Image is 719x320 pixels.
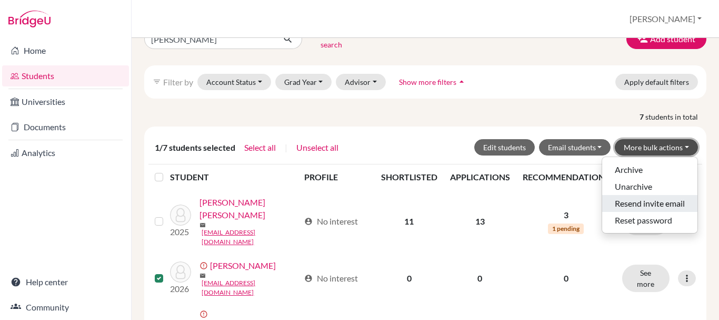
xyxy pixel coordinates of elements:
input: Find student by name... [144,29,275,49]
span: Filter by [163,77,193,87]
th: SHORTLISTED [375,164,444,190]
a: Universities [2,91,129,112]
i: arrow_drop_up [456,76,467,87]
a: [PERSON_NAME] [210,259,276,272]
th: RECOMMENDATIONS [516,164,616,190]
th: APPLICATIONS [444,164,516,190]
span: 1/7 students selected [155,141,235,154]
button: Unarchive [602,178,697,195]
p: 2026 [170,283,191,295]
span: | [285,141,287,154]
button: Advisor [336,74,386,90]
span: account_circle [304,274,313,283]
span: mail [199,273,206,279]
button: Archive [602,161,697,178]
p: 0 [523,272,610,285]
div: No interest [304,272,358,285]
button: Clear search [302,25,361,53]
th: STUDENT [170,164,298,190]
td: 0 [375,253,444,304]
button: Unselect all [296,141,339,154]
span: Show more filters [399,77,456,86]
a: Community [2,297,129,318]
button: Resend invite email [602,195,697,212]
div: No interest [304,215,358,228]
button: Add student [626,29,706,49]
button: Edit students [474,139,535,156]
a: [EMAIL_ADDRESS][DOMAIN_NAME] [202,278,299,297]
a: Home [2,40,129,61]
td: 13 [444,190,516,253]
p: 3 [523,209,610,221]
th: PROFILE [298,164,374,190]
span: account_circle [304,217,313,226]
a: Students [2,65,129,86]
p: 2025 [170,226,191,238]
td: 0 [444,253,516,304]
span: students in total [645,111,706,122]
button: Email students [539,139,611,156]
button: Reset password [602,212,697,229]
button: [PERSON_NAME] [625,9,706,29]
span: mail [199,222,206,228]
a: [EMAIL_ADDRESS][DOMAIN_NAME] [202,228,299,247]
img: Lanza, Alejandra [170,261,191,283]
button: Grad Year [275,74,332,90]
span: 1 pending [548,224,584,234]
button: Show more filtersarrow_drop_up [390,74,476,90]
span: error_outline [199,310,210,318]
a: Help center [2,271,129,293]
button: Account Status [197,74,271,90]
td: 11 [375,190,444,253]
button: Select all [244,141,276,154]
button: See more [622,265,670,292]
a: Analytics [2,142,129,163]
img: Canales Lanza, Mario Alberto [170,205,191,226]
span: error_outline [199,261,210,270]
button: Apply default filters [615,74,698,90]
a: Documents [2,117,129,138]
img: Bridge-U [8,11,51,27]
button: More bulk actions [615,139,698,156]
i: filter_list [153,77,161,86]
a: [PERSON_NAME] [PERSON_NAME] [199,196,299,221]
strong: 7 [640,111,645,122]
ul: More bulk actions [602,157,698,234]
